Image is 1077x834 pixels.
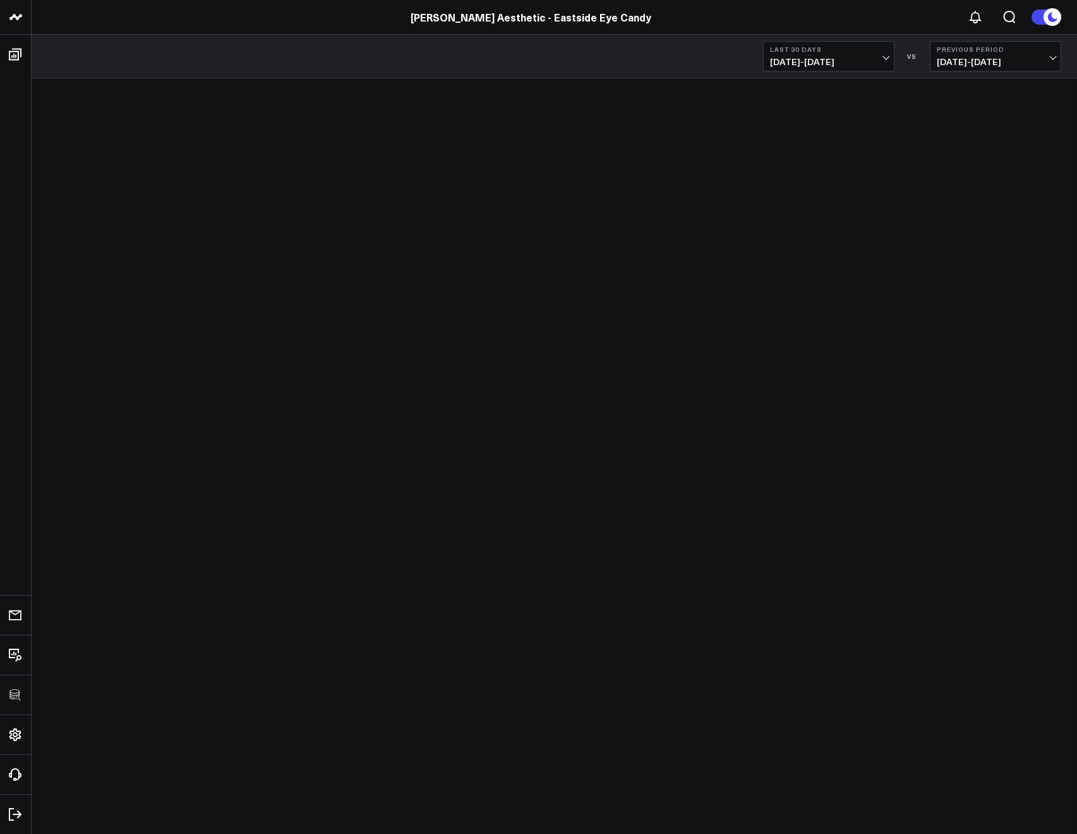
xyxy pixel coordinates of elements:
span: [DATE] - [DATE] [770,57,887,67]
button: Last 30 Days[DATE]-[DATE] [763,41,894,71]
b: Previous Period [937,46,1054,53]
b: Last 30 Days [770,46,887,53]
div: VS [901,52,924,60]
button: Previous Period[DATE]-[DATE] [930,41,1061,71]
span: [DATE] - [DATE] [937,57,1054,67]
a: [PERSON_NAME] Aesthetic - Eastside Eye Candy [411,10,651,24]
